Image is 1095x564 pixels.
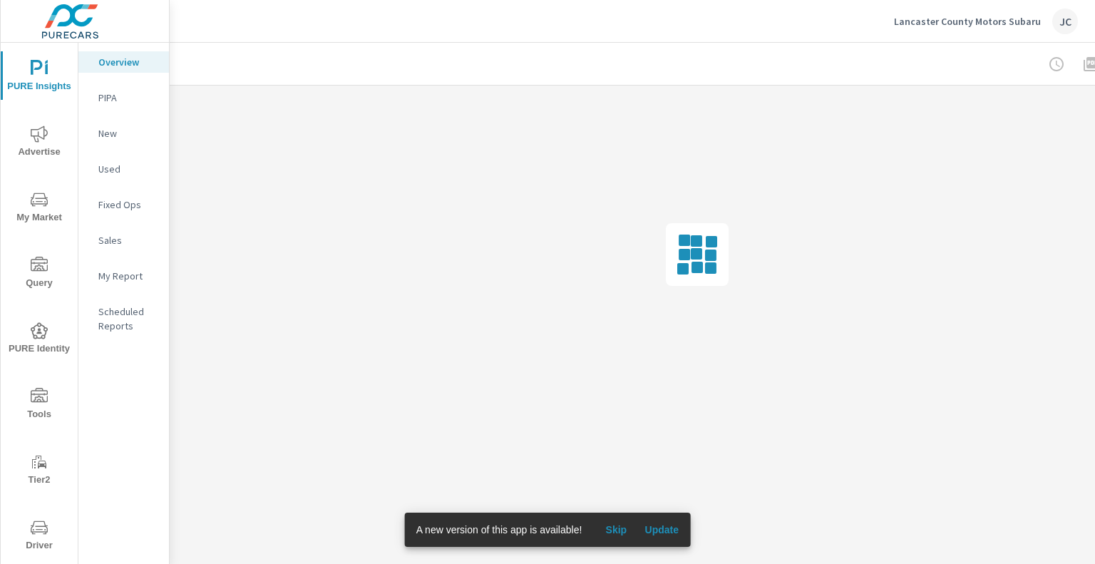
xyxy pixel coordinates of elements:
p: New [98,126,158,140]
div: New [78,123,169,144]
div: Overview [78,51,169,73]
p: Sales [98,233,158,247]
div: Sales [78,230,169,251]
span: PURE Insights [5,60,73,95]
span: Query [5,257,73,292]
p: Fixed Ops [98,198,158,212]
span: My Market [5,191,73,226]
span: Driver [5,519,73,554]
span: Skip [599,523,633,536]
div: My Report [78,265,169,287]
p: Lancaster County Motors Subaru [894,15,1041,28]
button: Skip [593,518,639,541]
span: PURE Identity [5,322,73,357]
p: My Report [98,269,158,283]
span: Update [644,523,679,536]
p: Overview [98,55,158,69]
p: Used [98,162,158,176]
button: Update [639,518,684,541]
div: Fixed Ops [78,194,169,215]
span: A new version of this app is available! [416,524,582,535]
span: Tier2 [5,453,73,488]
p: Scheduled Reports [98,304,158,333]
p: PIPA [98,91,158,105]
span: Advertise [5,125,73,160]
div: JC [1052,9,1078,34]
span: Tools [5,388,73,423]
div: Scheduled Reports [78,301,169,337]
div: PIPA [78,87,169,108]
div: Used [78,158,169,180]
